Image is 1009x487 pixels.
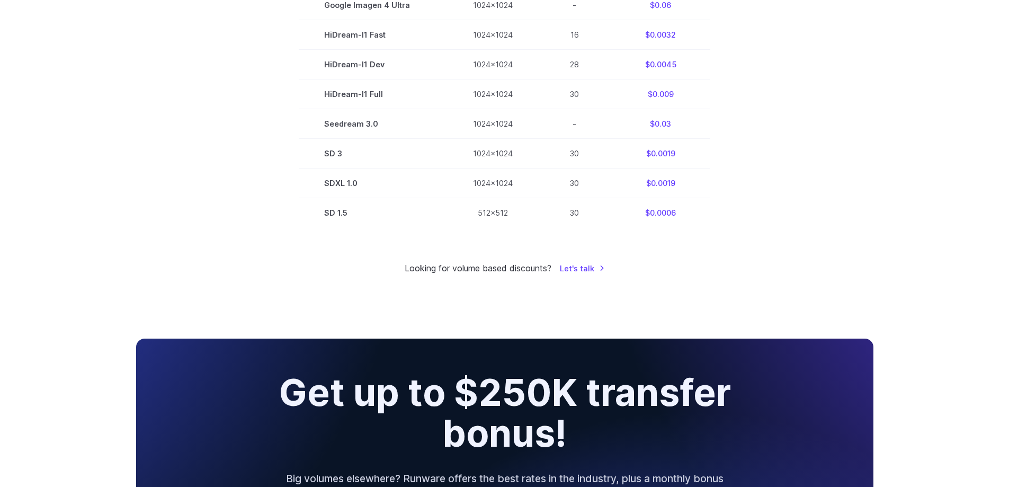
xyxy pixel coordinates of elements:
[448,79,538,109] td: 1024x1024
[299,169,448,198] td: SDXL 1.0
[538,169,611,198] td: 30
[448,109,538,139] td: 1024x1024
[448,198,538,228] td: 512x512
[611,20,710,50] td: $0.0032
[538,50,611,79] td: 28
[538,20,611,50] td: 16
[538,79,611,109] td: 30
[299,20,448,50] td: HiDream-I1 Fast
[299,139,448,169] td: SD 3
[299,198,448,228] td: SD 1.5
[448,50,538,79] td: 1024x1024
[611,139,710,169] td: $0.0019
[538,139,611,169] td: 30
[405,262,551,276] small: Looking for volume based discounts?
[611,198,710,228] td: $0.0006
[611,169,710,198] td: $0.0019
[448,139,538,169] td: 1024x1024
[611,109,710,139] td: $0.03
[611,50,710,79] td: $0.0045
[448,169,538,198] td: 1024x1024
[560,262,605,275] a: Let's talk
[299,50,448,79] td: HiDream-I1 Dev
[448,20,538,50] td: 1024x1024
[538,109,611,139] td: -
[299,109,448,139] td: Seedream 3.0
[299,79,448,109] td: HiDream-I1 Full
[237,373,772,454] h2: Get up to $250K transfer bonus!
[538,198,611,228] td: 30
[611,79,710,109] td: $0.009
